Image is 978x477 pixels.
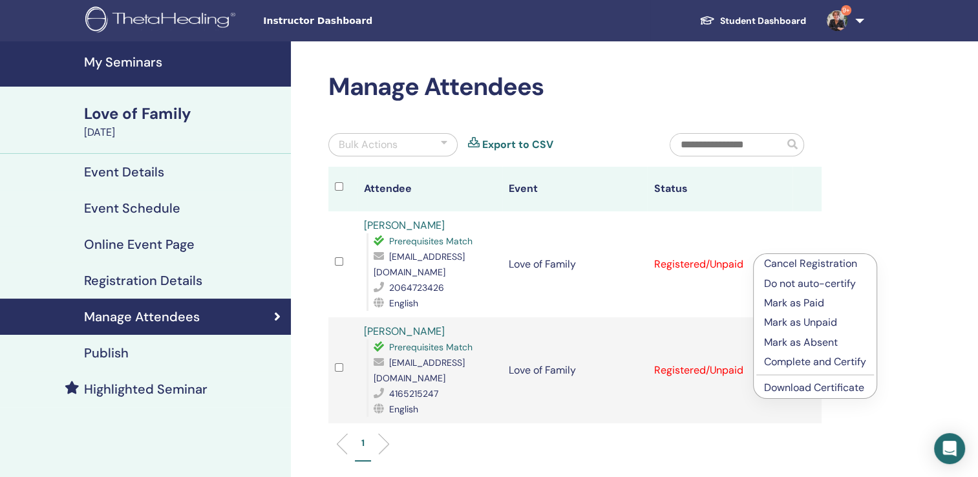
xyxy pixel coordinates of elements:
h4: Event Details [84,164,164,180]
h4: Publish [84,345,129,361]
img: graduation-cap-white.svg [699,15,715,26]
span: [EMAIL_ADDRESS][DOMAIN_NAME] [374,251,465,278]
span: Instructor Dashboard [263,14,457,28]
div: [DATE] [84,125,283,140]
a: Export to CSV [482,137,553,153]
span: Prerequisites Match [389,341,473,353]
p: Mark as Absent [764,335,866,350]
p: 1 [361,436,365,450]
a: [PERSON_NAME] [364,218,445,232]
a: Download Certificate [764,381,864,394]
span: English [389,403,418,415]
a: [PERSON_NAME] [364,324,445,338]
td: Love of Family [502,211,647,317]
img: default.jpg [827,10,847,31]
p: Mark as Unpaid [764,315,866,330]
a: Love of Family[DATE] [76,103,291,140]
h4: Event Schedule [84,200,180,216]
th: Attendee [357,167,502,211]
span: 2064723426 [389,282,444,293]
p: Complete and Certify [764,354,866,370]
span: 4165215247 [389,388,438,399]
div: Open Intercom Messenger [934,433,965,464]
td: Love of Family [502,317,647,423]
span: 9+ [841,5,851,16]
p: Cancel Registration [764,256,866,271]
span: [EMAIL_ADDRESS][DOMAIN_NAME] [374,357,465,384]
h4: Online Event Page [84,237,195,252]
div: Bulk Actions [339,137,398,153]
h4: Highlighted Seminar [84,381,207,397]
p: Do not auto-certify [764,276,866,291]
h4: My Seminars [84,54,283,70]
a: Student Dashboard [689,9,816,33]
th: Event [502,167,647,211]
span: Prerequisites Match [389,235,473,247]
th: Status [647,167,792,211]
div: Love of Family [84,103,283,125]
h2: Manage Attendees [328,72,822,102]
span: English [389,297,418,309]
h4: Manage Attendees [84,309,200,324]
h4: Registration Details [84,273,202,288]
p: Mark as Paid [764,295,866,311]
img: logo.png [85,6,240,36]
